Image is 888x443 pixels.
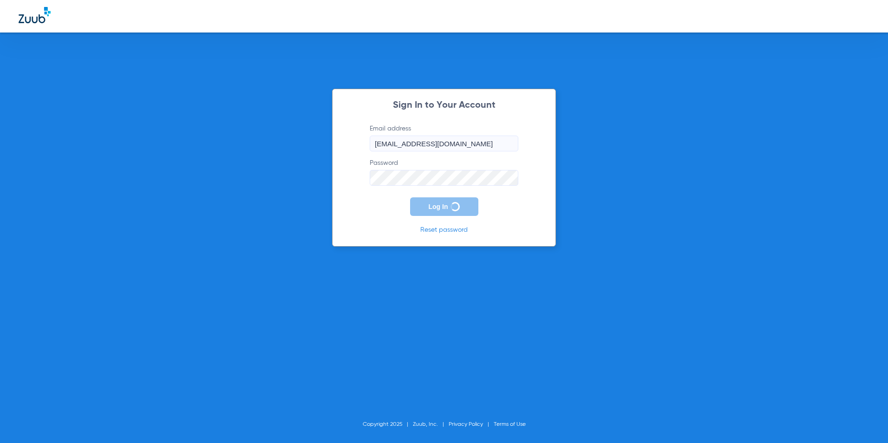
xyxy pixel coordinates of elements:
label: Password [370,158,518,186]
input: Email address [370,136,518,151]
label: Email address [370,124,518,151]
img: Zuub Logo [19,7,51,23]
h2: Sign In to Your Account [356,101,532,110]
iframe: Chat Widget [842,398,888,443]
input: Password [370,170,518,186]
button: Log In [410,197,478,216]
li: Zuub, Inc. [413,420,449,429]
li: Copyright 2025 [363,420,413,429]
a: Privacy Policy [449,422,483,427]
a: Reset password [420,227,468,233]
a: Terms of Use [494,422,526,427]
span: Log In [429,203,448,210]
